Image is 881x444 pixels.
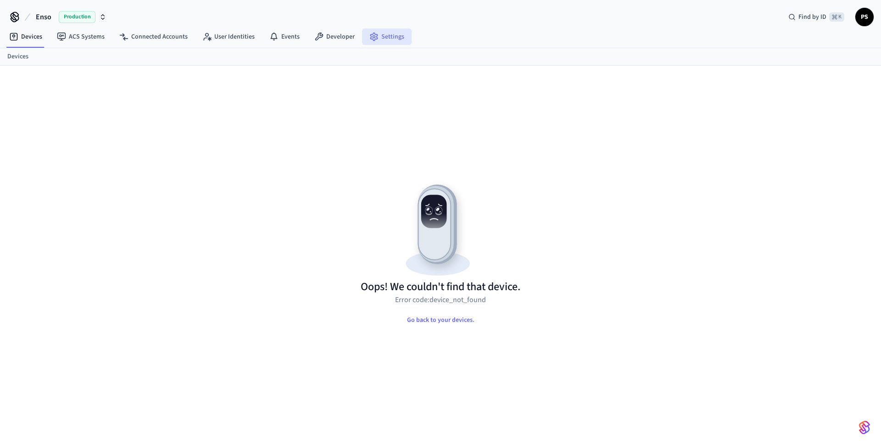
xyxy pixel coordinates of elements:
[859,420,870,435] img: SeamLogoGradient.69752ec5.svg
[112,28,195,45] a: Connected Accounts
[781,9,852,25] div: Find by ID⌘ K
[855,8,874,26] button: PS
[2,28,50,45] a: Devices
[59,11,95,23] span: Production
[395,294,486,305] p: Error code: device_not_found
[856,9,873,25] span: PS
[400,311,482,329] button: Go back to your devices.
[195,28,262,45] a: User Identities
[307,28,362,45] a: Developer
[262,28,307,45] a: Events
[798,12,826,22] span: Find by ID
[7,52,28,62] a: Devices
[36,11,51,22] span: Enso
[361,280,520,294] h1: Oops! We couldn't find that device.
[362,28,412,45] a: Settings
[50,28,112,45] a: ACS Systems
[361,177,520,280] img: Resource not found
[829,12,844,22] span: ⌘ K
